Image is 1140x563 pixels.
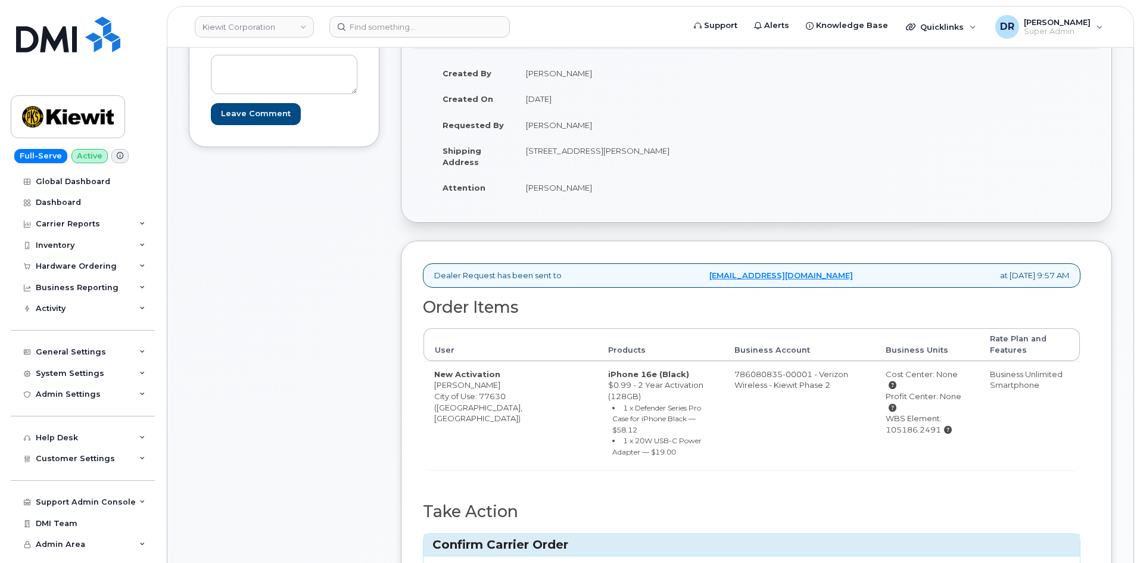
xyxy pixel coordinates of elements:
h2: Order Items [423,298,1080,316]
a: Kiewit Corporation [195,16,314,38]
td: [PERSON_NAME] [515,60,747,86]
a: Support [686,14,746,38]
div: Quicklinks [898,15,985,39]
a: [EMAIL_ADDRESS][DOMAIN_NAME] [709,270,853,281]
strong: iPhone 16e (Black) [608,369,689,379]
small: 1 x Defender Series Pro Case for iPhone Black — $58.12 [612,403,701,434]
a: Alerts [746,14,798,38]
td: [PERSON_NAME] [515,112,747,138]
td: $0.99 - 2 Year Activation (128GB) [597,361,724,470]
strong: Created By [443,69,491,78]
h2: Take Action [423,503,1080,521]
strong: Shipping Address [443,146,481,167]
td: [STREET_ADDRESS][PERSON_NAME] [515,138,747,175]
small: 1 x 20W USB-C Power Adapter — $19.00 [612,436,702,456]
td: [PERSON_NAME] [515,175,747,201]
strong: Attention [443,183,485,192]
iframe: Messenger Launcher [1088,511,1131,554]
div: Cost Center: None [886,369,968,391]
th: User [423,328,597,361]
span: Super Admin [1024,27,1091,36]
div: Dori Ripley [987,15,1111,39]
td: 786080835-00001 - Verizon Wireless - Kiewit Phase 2 [724,361,875,470]
a: Knowledge Base [798,14,896,38]
th: Products [597,328,724,361]
span: Alerts [764,20,789,32]
strong: New Activation [434,369,500,379]
td: [PERSON_NAME] City of Use: 77630 ([GEOGRAPHIC_DATA], [GEOGRAPHIC_DATA]) [423,361,597,470]
span: Quicklinks [920,22,964,32]
input: Leave Comment [211,103,301,125]
span: Knowledge Base [816,20,888,32]
td: [DATE] [515,86,747,112]
div: Profit Center: None [886,391,968,413]
span: DR [1000,20,1014,34]
strong: Created On [443,94,493,104]
input: Find something... [329,16,510,38]
th: Business Units [875,328,979,361]
span: [PERSON_NAME] [1024,17,1091,27]
h3: Confirm Carrier Order [432,537,1071,553]
th: Rate Plan and Features [979,328,1080,361]
th: Business Account [724,328,875,361]
div: Dealer Request has been sent to at [DATE] 9:57 AM [423,263,1080,288]
strong: Requested By [443,120,504,130]
div: WBS Element: 105186.2491 [886,413,968,435]
span: Support [704,20,737,32]
td: Business Unlimited Smartphone [979,361,1080,470]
